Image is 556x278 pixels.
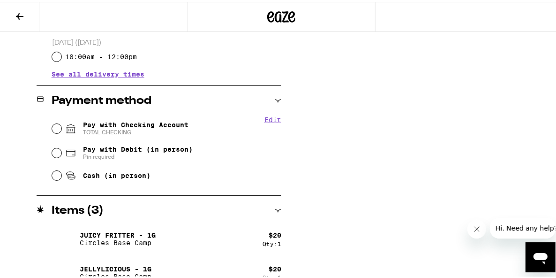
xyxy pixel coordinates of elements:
span: Pin required [83,151,193,159]
button: Edit [264,114,281,122]
iframe: Message from company [490,216,556,237]
button: See all delivery times [52,69,144,76]
p: Jellylicious - 1g [80,263,151,271]
img: Juicy Fritter - 1g [52,224,78,250]
span: Pay with Debit (in person) [83,144,193,151]
iframe: Close message [467,218,486,237]
span: Pay with Checking Account [83,119,188,134]
p: Circles Base Camp [80,237,156,245]
h2: Items ( 3 ) [52,203,104,215]
div: $ 20 [269,263,281,271]
span: Cash (in person) [83,170,150,178]
label: 10:00am - 12:00pm [65,51,137,59]
span: Hi. Need any help? [6,7,68,14]
div: Qty: 1 [263,239,281,245]
h2: Payment method [52,93,151,105]
p: [DATE] ([DATE]) [52,37,281,46]
p: Juicy Fritter - 1g [80,230,156,237]
iframe: Button to launch messaging window [526,240,556,270]
span: TOTAL CHECKING [83,127,188,134]
div: $ 20 [269,230,281,237]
